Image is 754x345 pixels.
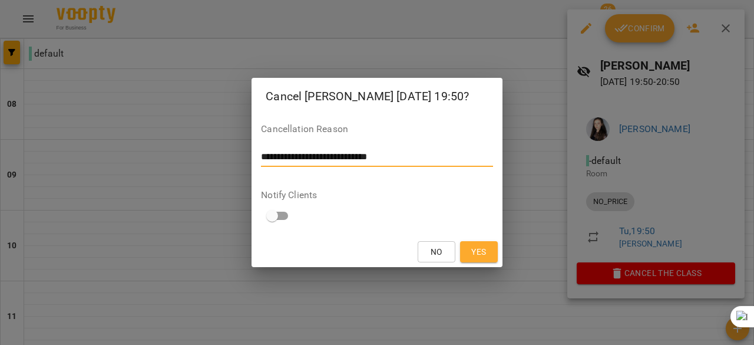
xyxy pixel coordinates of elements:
[261,190,493,200] label: Notify Clients
[418,241,455,262] button: No
[460,241,498,262] button: Yes
[431,245,442,259] span: No
[266,87,488,106] h2: Cancel [PERSON_NAME] [DATE] 19:50?
[261,124,493,134] label: Cancellation Reason
[471,245,486,259] span: Yes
